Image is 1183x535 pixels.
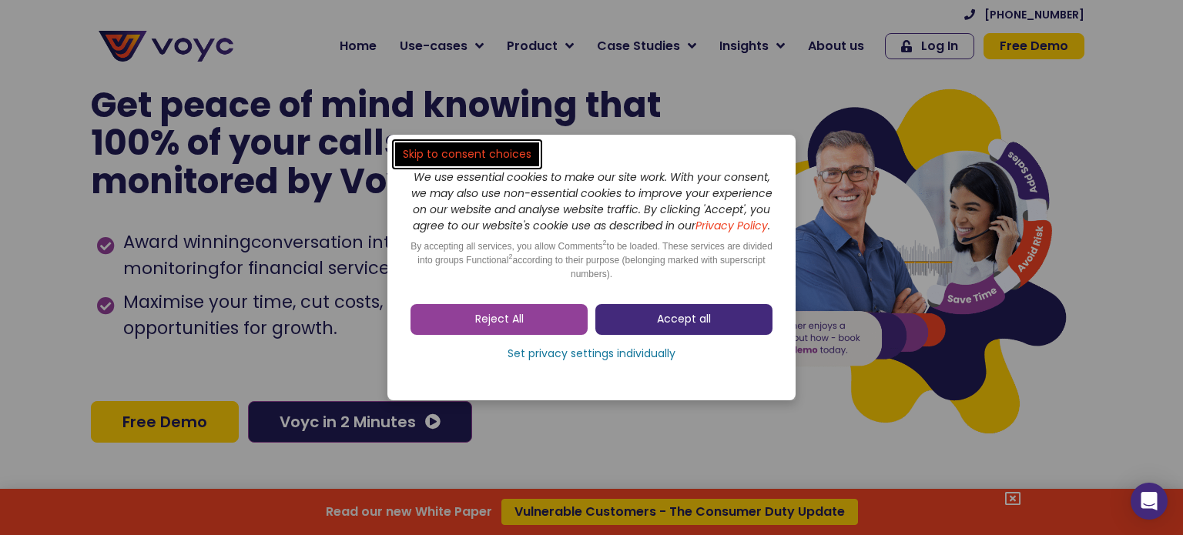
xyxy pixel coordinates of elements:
[395,142,539,166] a: Skip to consent choices
[204,62,243,79] span: Phone
[411,169,772,233] i: We use essential cookies to make our site work. With your consent, we may also use non-essential ...
[411,343,772,366] a: Set privacy settings individually
[475,312,524,327] span: Reject All
[695,218,768,233] a: Privacy Policy
[508,252,512,260] sup: 2
[603,239,607,246] sup: 2
[411,241,772,279] span: By accepting all services, you allow Comments to be loaded. These services are divided into group...
[595,304,772,335] a: Accept all
[411,304,588,335] a: Reject All
[317,320,390,336] a: Privacy Policy
[657,312,711,327] span: Accept all
[508,346,675,362] span: Set privacy settings individually
[204,125,256,142] span: Job title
